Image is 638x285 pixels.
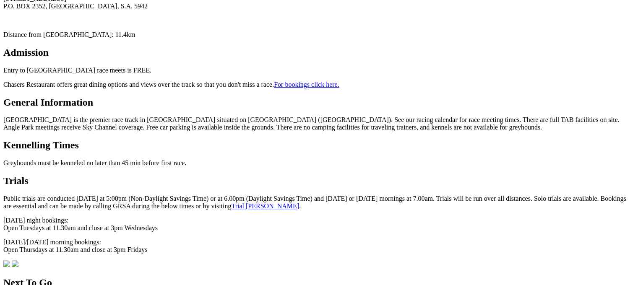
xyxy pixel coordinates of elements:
[12,260,18,267] img: d803d3e8-2b02-4294-9d07-49a3b8c8602a.png
[3,159,635,167] p: Greyhounds must be kenneled no later than 45 min before first race.
[3,238,635,254] p: [DATE]/[DATE] morning bookings: Open Thursdays at 11.30am and close at 3pm Fridays
[3,31,635,39] p: Distance from [GEOGRAPHIC_DATA]: 11.4km
[231,202,299,210] a: Trial [PERSON_NAME]
[3,217,635,232] p: [DATE] night bookings: Open Tuesdays at 11.30am and close at 3pm Wednesdays
[3,260,10,267] img: 9077a147-1ae2-4fea-a42f-6015d0e44db1.jpg
[3,140,635,151] h2: Kennelling Times
[3,81,635,88] p: Chasers Restaurant offers great dining options and views over the track so that you don't miss a ...
[3,116,635,131] p: [GEOGRAPHIC_DATA] is the premier race track in [GEOGRAPHIC_DATA] situated on [GEOGRAPHIC_DATA] ([...
[3,97,635,108] h2: General Information
[3,195,635,210] p: Public trials are conducted [DATE] at 5:00pm (Non-Daylight Savings Time) or at 6.00pm (Daylight S...
[3,47,635,58] h2: Admission
[3,67,635,74] p: Entry to [GEOGRAPHIC_DATA] race meets is FREE.
[3,175,635,187] h2: Trials
[274,81,339,88] a: For bookings click here.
